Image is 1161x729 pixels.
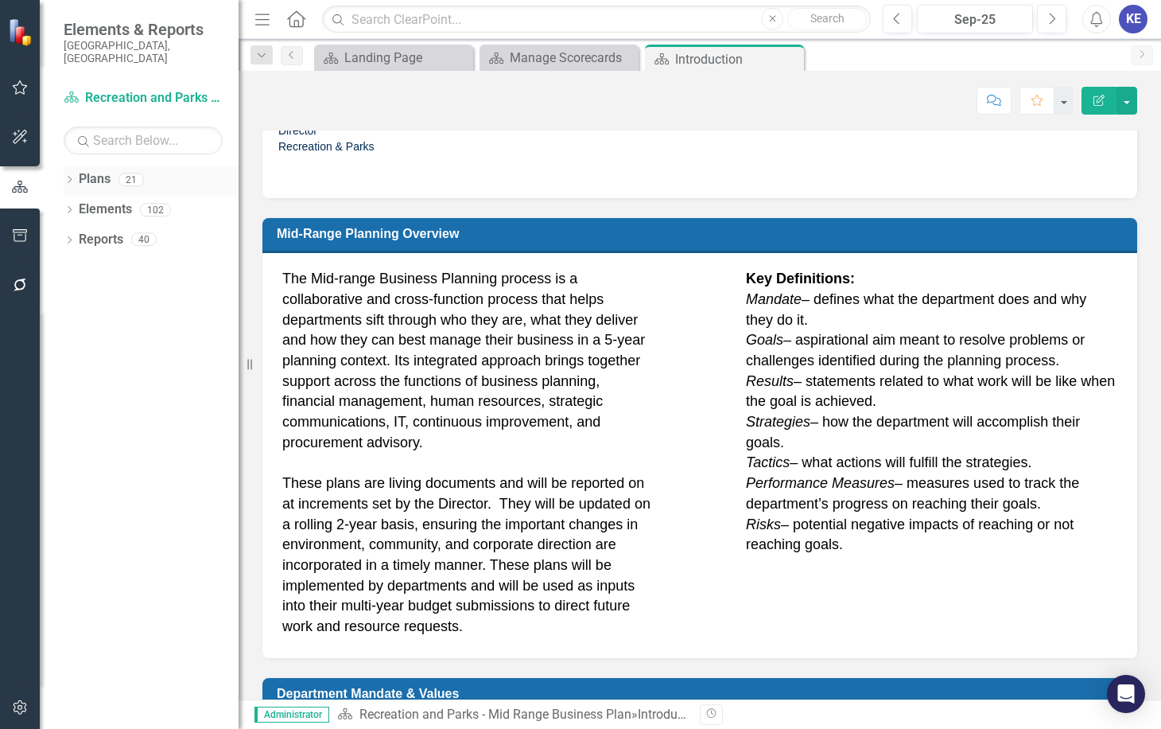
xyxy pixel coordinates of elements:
em: Performance Measures [746,475,895,491]
p: [PERSON_NAME] Director Recreation & Parks [278,103,1121,158]
div: Sep-25 [922,10,1027,29]
em: Goals [746,332,783,348]
a: Manage Scorecards [483,48,635,68]
div: » [337,706,688,724]
a: Recreation and Parks - Mid Range Business Plan [359,707,631,722]
div: Open Intercom Messenger [1107,675,1145,713]
em: Risks [746,517,781,532]
a: Landing Page [318,48,469,68]
div: Landing Page [344,48,469,68]
h3: Mid-Range Planning Overview [277,226,1128,241]
div: Introduction [638,707,705,722]
div: Introduction [675,49,800,69]
input: Search ClearPoint... [322,6,871,33]
strong: Key Definitions: [746,271,855,287]
span: Elements & Reports [64,20,223,39]
span: Search [810,12,845,25]
div: 21 [118,173,144,186]
a: Elements [79,201,132,219]
img: ClearPoint Strategy [8,18,36,46]
button: KE [1119,5,1147,33]
small: [GEOGRAPHIC_DATA], [GEOGRAPHIC_DATA] [64,39,223,65]
em: Strategies [746,414,810,430]
h3: Department Mandate & Values [277,686,1128,701]
button: Search [787,8,867,30]
input: Search Below... [64,127,223,154]
em: Tactics [746,454,790,470]
button: Sep-25 [917,5,1033,33]
a: Recreation and Parks - Mid Range Business Plan [64,89,223,107]
a: Reports [79,231,123,249]
div: 102 [140,203,171,216]
div: Manage Scorecards [510,48,635,68]
span: Administrator [254,707,329,723]
em: Results [746,373,794,389]
span: – defines what the department does and why they do it. – aspirational aim meant to resolve proble... [746,271,1115,552]
span: The Mid-range Business Planning process is a collaborative and cross-function process that helps ... [282,271,650,634]
em: Mandate [746,291,802,307]
div: 40 [131,233,157,247]
a: Plans [79,170,111,189]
